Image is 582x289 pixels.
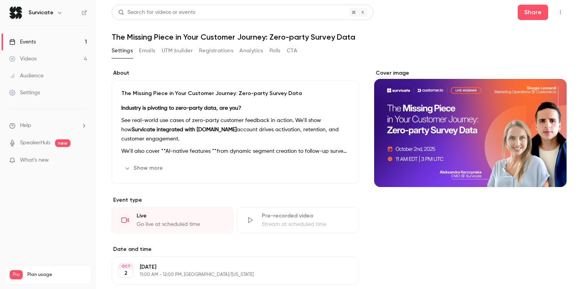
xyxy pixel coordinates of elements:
div: Videos [9,55,37,63]
span: Plan usage [27,272,87,278]
button: Show more [121,162,167,174]
div: Live [137,212,224,220]
div: Go live at scheduled time [137,221,224,228]
span: Pro [10,270,23,279]
strong: integrated [157,127,183,132]
div: Pre-recorded videoStream at scheduled time [237,207,359,233]
button: Settings [112,45,133,57]
button: Emails [139,45,155,57]
button: Registrations [199,45,233,57]
button: UTM builder [162,45,193,57]
p: We’ll also cover **AI-native features **from dynamic segment creation to follow-up survey questio... [121,147,349,156]
span: Help [20,122,31,130]
li: help-dropdown-opener [9,122,87,130]
strong: Industry is pivoting to zero-party data, are you? [121,105,241,111]
label: About [112,69,359,77]
p: 2 [124,269,127,277]
div: OCT [119,264,133,269]
h6: Survicate [28,9,54,17]
button: Analytics [239,45,263,57]
p: Event type [112,196,359,204]
div: Stream at scheduled time [262,221,349,228]
label: Date and time [112,246,359,253]
a: SpeakerHub [20,139,50,147]
span: new [55,139,70,147]
div: LiveGo live at scheduled time [112,207,234,233]
section: Cover image [374,69,567,187]
strong: with [DOMAIN_NAME] [185,127,237,132]
p: See real-world use cases of zero-party customer feedback in action. We’ll show how account drives... [121,116,349,144]
div: Pre-recorded video [262,212,349,220]
div: Settings [9,89,40,97]
span: What's new [20,156,49,164]
div: Audience [9,72,43,80]
img: Survicate [10,7,22,19]
p: The Missing Piece in Your Customer Journey: Zero-party Survey Data [121,90,349,97]
button: Polls [269,45,281,57]
label: Cover image [374,69,567,77]
div: Search for videos or events [118,8,195,17]
h1: The Missing Piece in Your Customer Journey: Zero-party Survey Data [112,32,567,42]
p: 11:00 AM - 12:00 PM, [GEOGRAPHIC_DATA]/[US_STATE] [140,272,318,278]
p: [DATE] [140,263,318,271]
button: Share [518,5,548,20]
div: Events [9,38,36,46]
button: CTA [287,45,297,57]
strong: Survicate [132,127,155,132]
